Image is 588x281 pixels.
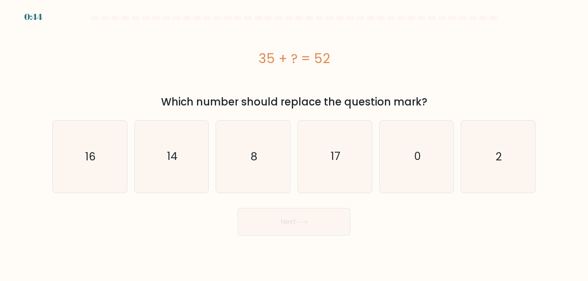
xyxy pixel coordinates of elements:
div: 0:44 [24,10,42,23]
div: 35 + ? = 52 [52,49,536,68]
div: Which number should replace the question mark? [58,94,530,110]
text: 17 [331,149,340,164]
button: Next [238,208,350,236]
text: 0 [414,149,421,164]
text: 16 [85,149,96,164]
text: 14 [167,149,178,164]
text: 2 [496,149,502,164]
text: 8 [251,149,257,164]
